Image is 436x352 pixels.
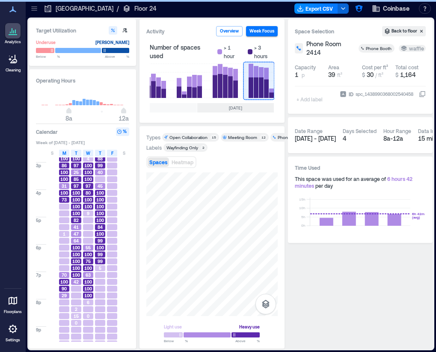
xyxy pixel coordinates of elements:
div: Types [146,134,160,141]
span: 2 [75,306,77,312]
button: 1 p [295,71,325,79]
span: 100 [84,279,92,285]
div: Area [328,64,339,71]
div: Total cost [395,64,418,71]
span: 29 [62,293,67,299]
span: 31 [62,183,67,189]
div: Open Collaboration [169,134,208,140]
span: Phone Room 2414 [306,40,345,57]
span: S [51,150,53,157]
span: Coinbase [383,4,409,13]
span: 40 [98,169,103,175]
span: 3p [36,163,41,169]
span: 100 [96,210,104,216]
span: 100 [60,190,68,196]
p: Settings [6,337,20,343]
span: 100 [72,197,80,203]
div: 8a - 12a [383,134,411,143]
div: waffle [400,45,424,52]
span: 100 [84,163,92,169]
span: 100 [96,245,104,251]
tspan: 15h [299,197,305,201]
span: T [99,150,101,157]
div: Phone Booth [366,45,393,51]
div: 15 [210,135,217,140]
span: 7p [36,272,41,278]
span: 100 [72,265,80,271]
div: Labels [146,144,162,151]
span: 99 [98,163,103,169]
span: 85 [74,176,79,182]
span: 97 [74,163,79,169]
span: 100 [72,210,80,216]
span: [DATE] - [DATE] [295,135,336,142]
div: Wayfinding Only [166,145,198,151]
div: Phone Booth [278,134,303,140]
span: + Add label [295,93,326,105]
span: 9p [36,327,41,333]
span: 63 [86,272,91,278]
span: 99 [98,258,103,264]
span: 100 [96,197,104,203]
span: 4 [87,156,89,162]
div: Capacity [295,64,316,71]
span: / ft² [375,72,383,78]
span: 1,164 [400,71,416,78]
span: 100 [60,169,68,175]
button: Week Focus [246,26,278,36]
span: 25 [74,169,79,175]
span: 70 [62,272,67,278]
span: 100 [72,251,80,257]
button: Coinbase [369,2,412,15]
h3: Calendar [36,127,58,136]
span: 100 [96,190,104,196]
p: [GEOGRAPHIC_DATA] [56,4,113,13]
span: 5p [36,217,41,223]
a: Analytics [2,21,24,47]
span: 73 [62,197,67,203]
button: Phone Booth [359,44,395,53]
div: Hour Range [383,127,411,134]
span: 84 [98,224,103,230]
span: 100 [72,245,80,251]
span: 6 [87,299,89,305]
span: 55 [86,245,91,251]
div: Date Range [295,127,323,134]
span: 100 [84,251,92,257]
div: 12 [260,135,267,140]
div: Number of spaces used [146,40,278,64]
span: 99 [98,251,103,257]
p: Floor 24 [134,4,157,13]
div: spc_1438990368002540458 [355,90,414,98]
span: 15 [74,313,79,319]
p: Cleaning [6,68,21,73]
span: ft² [337,72,342,78]
span: S [123,150,125,157]
span: 39 [328,71,335,78]
span: M [62,150,66,157]
button: Back to floor [382,26,426,36]
div: [DATE] [197,103,274,112]
span: 90 [62,286,67,292]
div: Heavy use [239,322,260,331]
span: 100 [84,293,92,299]
span: 100 [72,190,80,196]
span: 45 [98,183,103,189]
span: ID [349,90,353,98]
a: Floorplans [1,290,24,317]
span: 100 [72,258,80,264]
span: 100 [84,197,92,203]
button: Overview [216,26,243,36]
tspan: 5h [301,215,305,219]
div: Underuse [36,38,56,47]
div: Cost per ft² [362,64,388,71]
span: $ [362,72,365,78]
span: 64 [74,238,79,244]
div: Days Selected [343,127,377,134]
span: Below % [36,54,60,59]
tspan: 0h [301,224,305,228]
span: 100 [72,156,80,162]
span: 1 [295,71,298,79]
tspan: 10h [299,206,305,210]
span: 97 [74,183,79,189]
